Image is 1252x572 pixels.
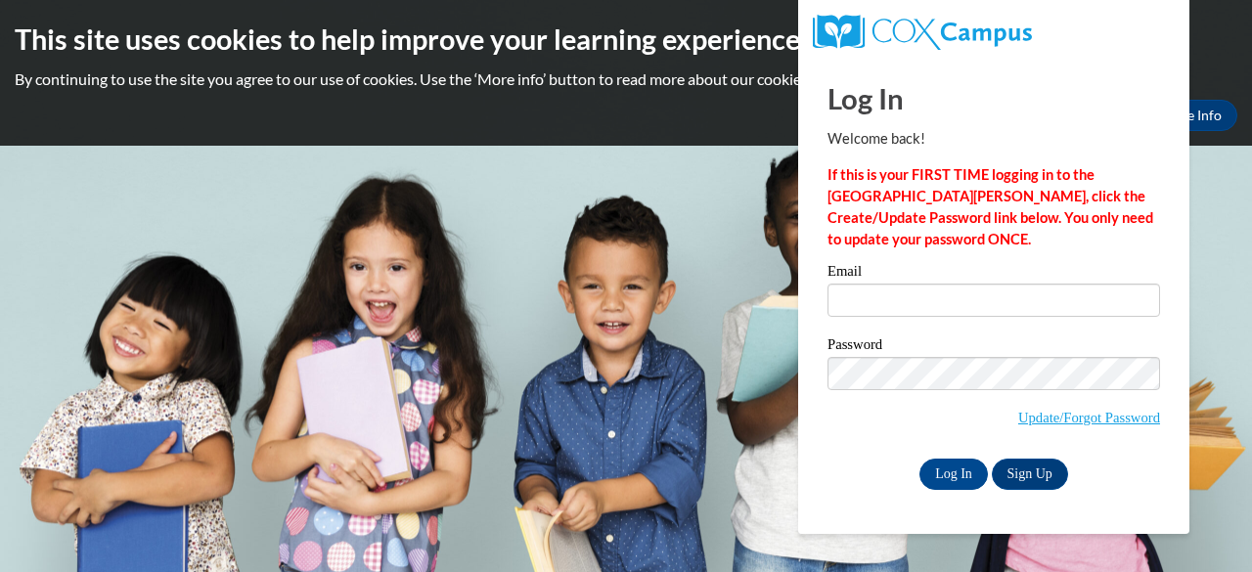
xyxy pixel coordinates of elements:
input: Log In [919,459,988,490]
label: Email [827,264,1160,284]
strong: If this is your FIRST TIME logging in to the [GEOGRAPHIC_DATA][PERSON_NAME], click the Create/Upd... [827,166,1153,247]
img: COX Campus [813,15,1032,50]
label: Password [827,337,1160,357]
a: More Info [1145,100,1237,131]
a: Sign Up [992,459,1068,490]
h1: Log In [827,78,1160,118]
h2: This site uses cookies to help improve your learning experience. [15,20,1237,59]
p: Welcome back! [827,128,1160,150]
a: Update/Forgot Password [1018,410,1160,425]
p: By continuing to use the site you agree to our use of cookies. Use the ‘More info’ button to read... [15,68,1237,90]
